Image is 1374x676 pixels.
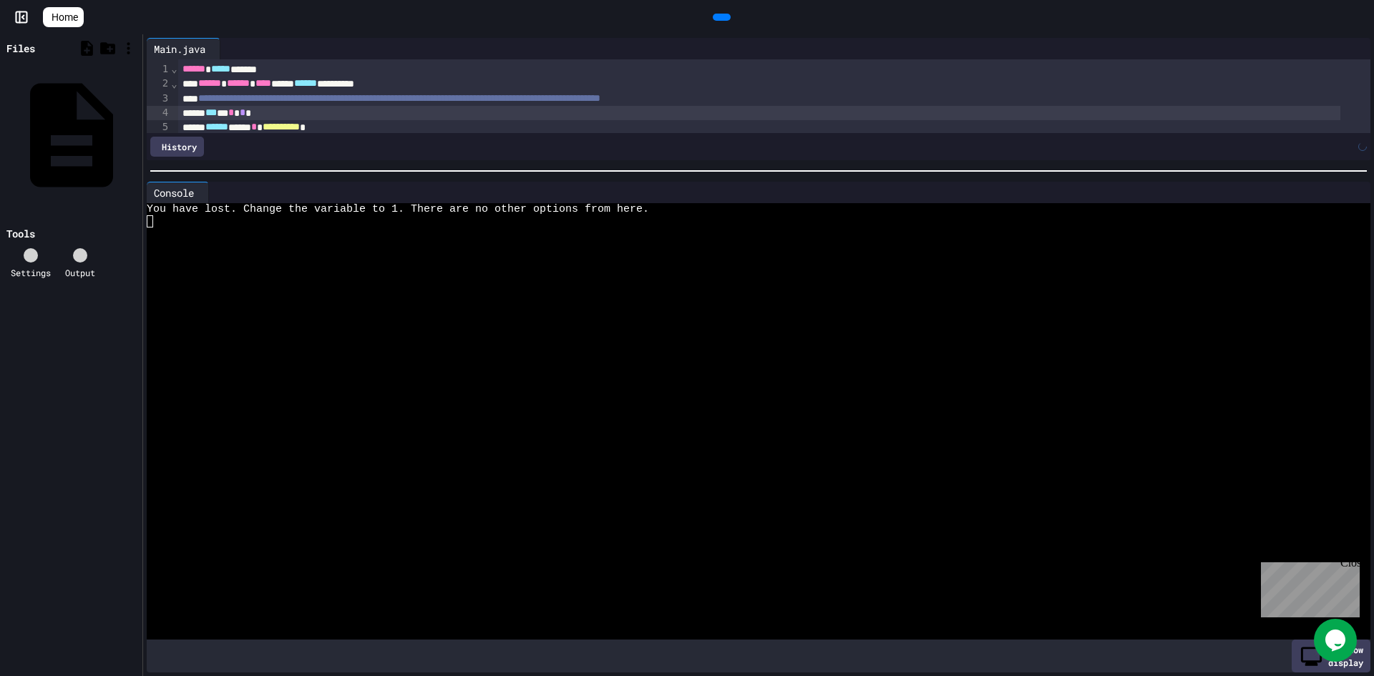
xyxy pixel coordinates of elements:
div: Files [6,41,35,56]
iframe: chat widget [1314,619,1360,662]
div: Show display [1292,640,1370,672]
div: Tools [6,226,35,241]
iframe: chat widget [1255,557,1360,617]
div: Chat with us now!Close [6,6,99,91]
div: Main.java [147,38,220,59]
div: 3 [147,92,170,106]
div: 4 [147,106,170,120]
div: Main.java [147,41,213,57]
div: 2 [147,77,170,91]
div: Console [147,185,201,200]
div: Output [65,266,95,279]
div: 1 [147,62,170,77]
span: Home [52,10,78,24]
div: 5 [147,120,170,134]
div: Settings [11,266,51,279]
a: Home [43,7,84,27]
span: You have lost. Change the variable to 1. There are no other options from here. [147,203,649,215]
div: History [150,137,204,157]
span: Fold line [170,63,177,74]
div: Console [147,182,209,203]
span: Fold line [170,78,177,89]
